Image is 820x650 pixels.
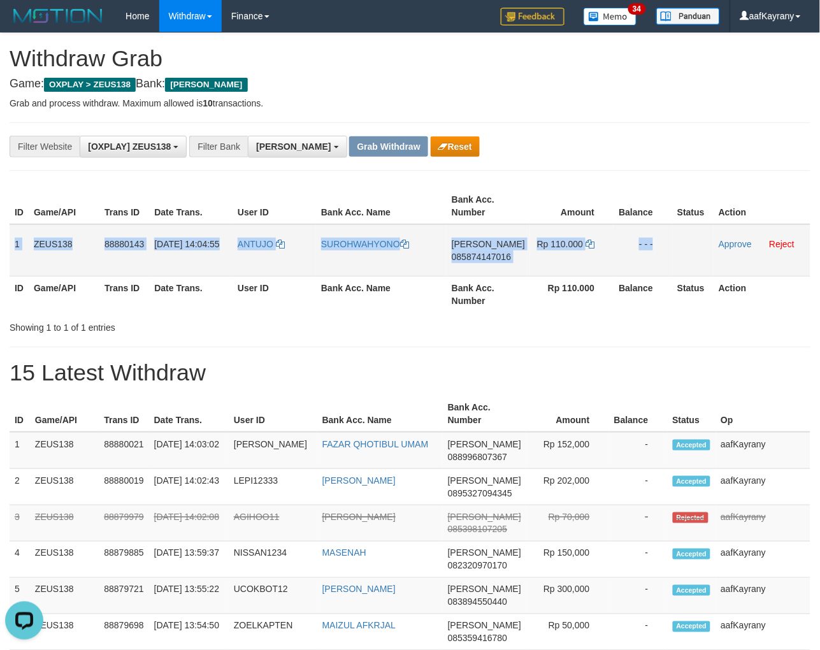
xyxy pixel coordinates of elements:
[448,452,507,462] span: Copy 088996807367 to clipboard
[714,276,810,312] th: Action
[448,584,521,595] span: [PERSON_NAME]
[99,469,148,505] td: 88880019
[317,396,443,432] th: Bank Acc. Name
[322,475,396,486] a: [PERSON_NAME]
[10,6,106,25] img: MOTION_logo.png
[30,578,99,614] td: ZEUS138
[88,141,171,152] span: [OXPLAY] ZEUS138
[149,188,233,224] th: Date Trans.
[673,476,711,487] span: Accepted
[149,396,229,432] th: Date Trans.
[448,621,521,631] span: [PERSON_NAME]
[29,188,99,224] th: Game/API
[99,542,148,578] td: 88879885
[99,432,148,469] td: 88880021
[10,46,810,71] h1: Withdraw Grab
[10,136,80,157] div: Filter Website
[154,239,219,249] span: [DATE] 14:04:55
[149,578,229,614] td: [DATE] 13:55:22
[233,276,316,312] th: User ID
[448,512,521,522] span: [PERSON_NAME]
[321,239,409,249] a: SUROHWAHYONO
[609,432,668,469] td: -
[10,542,30,578] td: 4
[10,276,29,312] th: ID
[165,78,247,92] span: [PERSON_NAME]
[452,239,525,249] span: [PERSON_NAME]
[10,188,29,224] th: ID
[29,276,99,312] th: Game/API
[673,440,711,451] span: Accepted
[316,188,447,224] th: Bank Acc. Name
[189,136,248,157] div: Filter Bank
[229,505,317,542] td: AGIHOO11
[30,542,99,578] td: ZEUS138
[238,239,273,249] span: ANTUJO
[673,512,709,523] span: Rejected
[584,8,637,25] img: Button%20Memo.svg
[716,505,810,542] td: aafKayrany
[29,224,99,277] td: ZEUS138
[80,136,187,157] button: [OXPLAY] ZEUS138
[149,432,229,469] td: [DATE] 14:03:02
[448,548,521,558] span: [PERSON_NAME]
[30,469,99,505] td: ZEUS138
[149,469,229,505] td: [DATE] 14:02:43
[10,578,30,614] td: 5
[716,578,810,614] td: aafKayrany
[526,432,609,469] td: Rp 152,000
[30,505,99,542] td: ZEUS138
[99,188,149,224] th: Trans ID
[10,360,810,386] h1: 15 Latest Withdraw
[673,621,711,632] span: Accepted
[322,584,396,595] a: [PERSON_NAME]
[448,633,507,644] span: Copy 085359416780 to clipboard
[10,316,332,334] div: Showing 1 to 1 of 1 entries
[10,224,29,277] td: 1
[614,224,672,277] td: - - -
[349,136,428,157] button: Grab Withdraw
[526,396,609,432] th: Amount
[443,396,526,432] th: Bank Acc. Number
[448,524,507,535] span: Copy 085398107205 to clipboard
[322,512,396,522] a: [PERSON_NAME]
[104,239,144,249] span: 88880143
[716,432,810,469] td: aafKayrany
[322,439,429,449] a: FAZAR QHOTIBUL UMAM
[30,396,99,432] th: Game/API
[229,432,317,469] td: [PERSON_NAME]
[248,136,347,157] button: [PERSON_NAME]
[10,469,30,505] td: 2
[448,597,507,607] span: Copy 083894550440 to clipboard
[526,542,609,578] td: Rp 150,000
[149,276,233,312] th: Date Trans.
[229,578,317,614] td: UCOKBOT12
[99,396,148,432] th: Trans ID
[448,439,521,449] span: [PERSON_NAME]
[10,432,30,469] td: 1
[149,542,229,578] td: [DATE] 13:59:37
[44,78,136,92] span: OXPLAY > ZEUS138
[10,505,30,542] td: 3
[431,136,480,157] button: Reset
[447,276,530,312] th: Bank Acc. Number
[586,239,594,249] a: Copy 110000 to clipboard
[609,505,668,542] td: -
[149,505,229,542] td: [DATE] 14:02:08
[238,239,285,249] a: ANTUJO
[448,475,521,486] span: [PERSON_NAME]
[229,396,317,432] th: User ID
[614,276,672,312] th: Balance
[609,542,668,578] td: -
[501,8,565,25] img: Feedback.jpg
[448,561,507,571] span: Copy 082320970170 to clipboard
[10,97,810,110] p: Grab and process withdraw. Maximum allowed is transactions.
[99,578,148,614] td: 88879721
[30,432,99,469] td: ZEUS138
[719,239,752,249] a: Approve
[203,98,213,108] strong: 10
[229,469,317,505] td: LEPI12333
[452,252,511,262] span: Copy 085874147016 to clipboard
[447,188,530,224] th: Bank Acc. Number
[229,542,317,578] td: NISSAN1234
